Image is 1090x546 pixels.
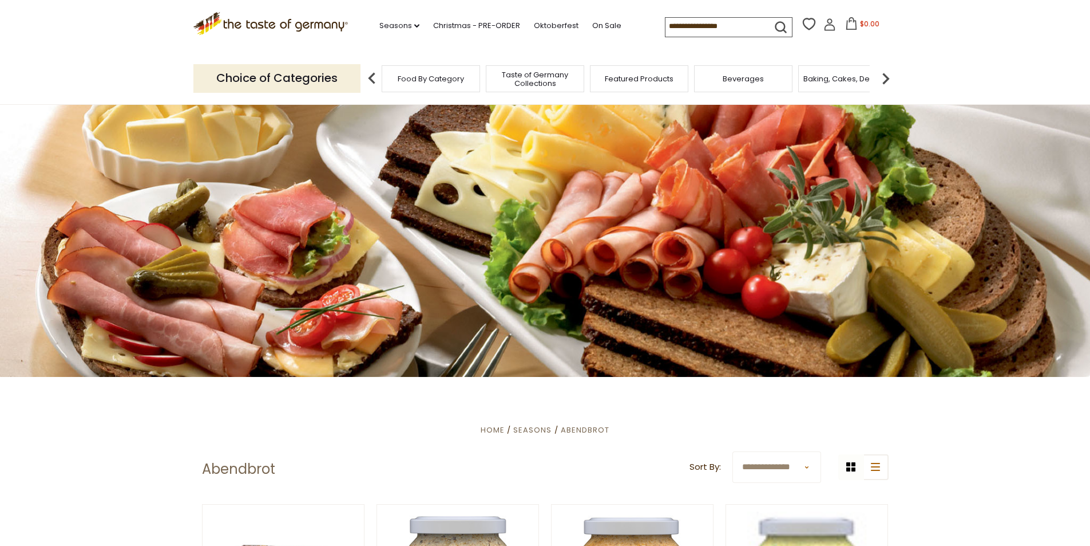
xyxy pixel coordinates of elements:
img: next arrow [874,67,897,90]
a: Seasons [379,19,419,32]
a: Featured Products [605,74,673,83]
button: $0.00 [838,17,887,34]
a: Seasons [513,425,552,435]
span: $0.00 [860,19,879,29]
a: Home [481,425,505,435]
a: Oktoberfest [534,19,578,32]
a: Beverages [723,74,764,83]
h1: Abendbrot [202,461,275,478]
a: Abendbrot [561,425,609,435]
a: On Sale [592,19,621,32]
p: Choice of Categories [193,64,360,92]
a: Christmas - PRE-ORDER [433,19,520,32]
a: Baking, Cakes, Desserts [803,74,892,83]
a: Taste of Germany Collections [489,70,581,88]
label: Sort By: [689,460,721,474]
img: previous arrow [360,67,383,90]
a: Food By Category [398,74,464,83]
